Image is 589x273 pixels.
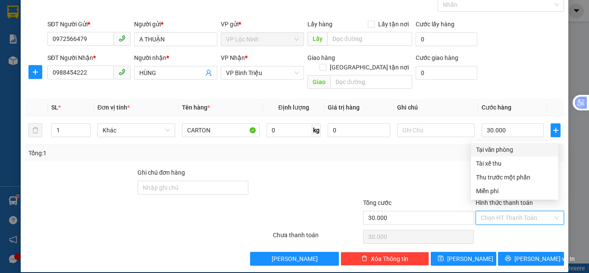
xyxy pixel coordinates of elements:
[327,32,412,46] input: Dọc đường
[416,21,454,28] label: Cước lấy hàng
[312,123,321,137] span: kg
[551,127,560,134] span: plus
[363,199,392,206] span: Tổng cước
[361,255,367,262] span: delete
[29,69,42,75] span: plus
[226,66,299,79] span: VP Bình Triệu
[431,252,497,266] button: save[PERSON_NAME]
[397,123,475,137] input: Ghi Chú
[6,56,63,66] div: 40.000
[182,104,210,111] span: Tên hàng
[371,254,408,264] span: Xóa Thông tin
[272,230,362,245] div: Chưa thanh toán
[221,54,245,61] span: VP Nhận
[226,33,299,46] span: VP Lộc Ninh
[67,7,126,28] div: VP Quận 5
[182,123,260,137] input: VD: Bàn, Ghế
[134,19,217,29] div: Người gửi
[416,54,458,61] label: Cước giao hàng
[138,169,185,176] label: Ghi chú đơn hàng
[476,199,533,206] label: Hình thức thanh toán
[6,56,20,66] span: CR :
[505,255,511,262] span: printer
[119,69,125,75] span: phone
[134,53,217,63] div: Người nhận
[51,104,58,111] span: SL
[28,65,42,79] button: plus
[498,252,564,266] button: printer[PERSON_NAME] và In
[307,32,327,46] span: Lấy
[328,104,360,111] span: Giá trị hàng
[28,148,228,158] div: Tổng: 1
[119,35,125,42] span: phone
[514,254,575,264] span: [PERSON_NAME] và In
[307,75,330,89] span: Giao
[476,145,553,154] div: Tại văn phòng
[476,159,553,168] div: Tài xế thu
[67,8,88,17] span: Nhận:
[250,252,338,266] button: [PERSON_NAME]
[278,104,309,111] span: Định lượng
[7,28,61,38] div: CHỊ NGA
[97,104,130,111] span: Đơn vị tính
[341,252,429,266] button: deleteXóa Thông tin
[394,99,478,116] th: Ghi chú
[138,181,248,195] input: Ghi chú đơn hàng
[307,54,335,61] span: Giao hàng
[307,21,332,28] span: Lấy hàng
[330,75,412,89] input: Dọc đường
[47,19,131,29] div: SĐT Người Gửi
[375,19,412,29] span: Lấy tận nơi
[326,63,412,72] span: [GEOGRAPHIC_DATA] tận nơi
[7,8,21,17] span: Gửi:
[416,66,477,80] input: Cước giao hàng
[328,123,390,137] input: 0
[447,254,493,264] span: [PERSON_NAME]
[476,186,553,196] div: Miễn phí
[221,19,304,29] div: VP gửi
[205,69,212,76] span: user-add
[272,254,318,264] span: [PERSON_NAME]
[438,255,444,262] span: save
[47,53,131,63] div: SĐT Người Nhận
[67,28,126,38] div: ANH THI
[476,173,553,182] div: Thu trước một phần
[416,32,477,46] input: Cước lấy hàng
[482,104,511,111] span: Cước hàng
[7,7,61,28] div: VP Lộc Ninh
[103,124,170,137] span: Khác
[28,123,42,137] button: delete
[551,123,561,137] button: plus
